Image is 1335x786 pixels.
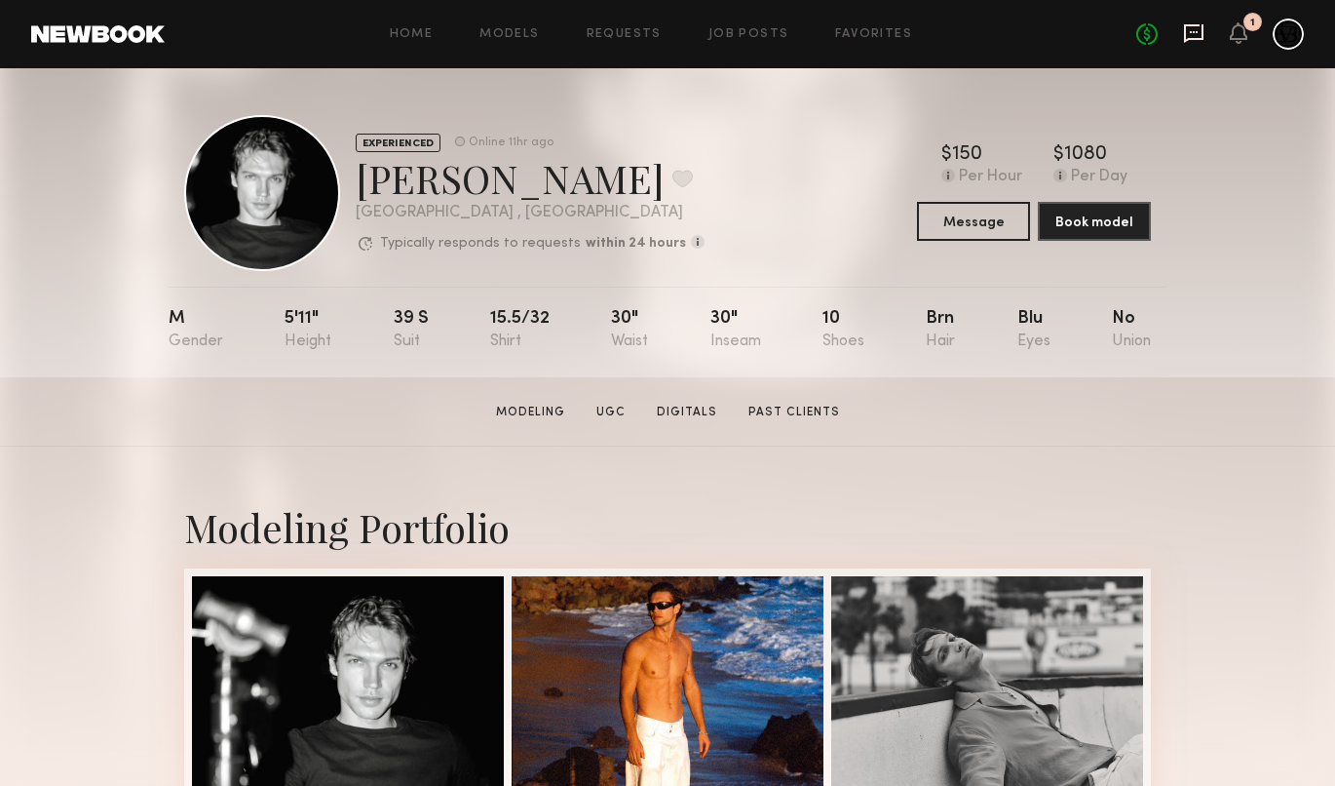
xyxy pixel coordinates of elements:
a: Past Clients [741,404,848,421]
div: 39 s [394,310,429,350]
div: [PERSON_NAME] [356,152,705,204]
b: within 24 hours [586,237,686,251]
div: [GEOGRAPHIC_DATA] , [GEOGRAPHIC_DATA] [356,205,705,221]
div: Per Hour [959,169,1022,186]
div: 15.5/32 [490,310,550,350]
div: Per Day [1071,169,1127,186]
div: 1 [1250,18,1255,28]
button: Book model [1038,202,1151,241]
div: No [1112,310,1151,350]
div: 5'11" [285,310,331,350]
a: Favorites [835,28,912,41]
div: $ [1053,145,1064,165]
a: Home [390,28,434,41]
div: 1080 [1064,145,1107,165]
a: Modeling [488,404,573,421]
div: $ [941,145,952,165]
div: 30" [710,310,761,350]
a: Models [479,28,539,41]
div: Online 11hr ago [469,137,553,149]
div: 10 [822,310,864,350]
div: 30" [611,310,648,350]
div: Blu [1017,310,1050,350]
button: Message [917,202,1030,241]
div: EXPERIENCED [356,134,440,152]
div: 150 [952,145,982,165]
div: Brn [926,310,955,350]
p: Typically responds to requests [380,237,581,251]
div: M [169,310,223,350]
a: Job Posts [708,28,789,41]
div: Modeling Portfolio [184,501,1151,553]
a: Digitals [649,404,725,421]
a: UGC [589,404,633,421]
a: Requests [587,28,662,41]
